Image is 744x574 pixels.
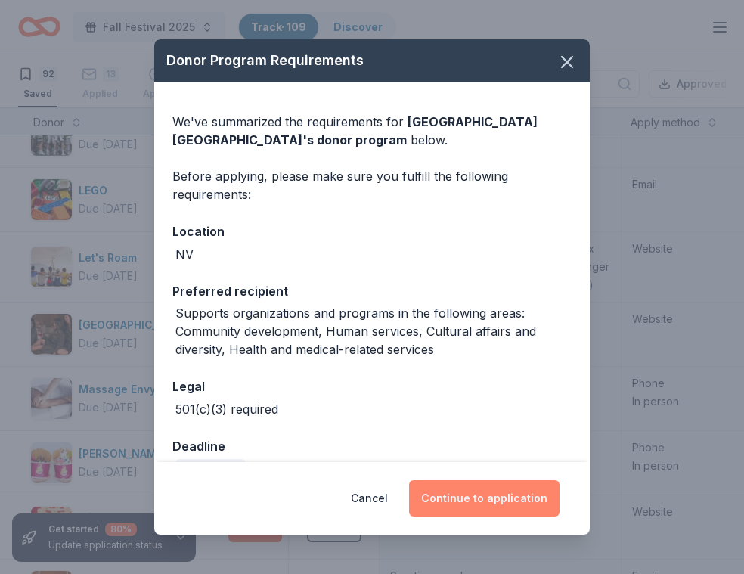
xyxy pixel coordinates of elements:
[172,222,572,241] div: Location
[175,400,278,418] div: 501(c)(3) required
[409,480,560,517] button: Continue to application
[172,281,572,301] div: Preferred recipient
[172,167,572,203] div: Before applying, please make sure you fulfill the following requirements:
[172,377,572,396] div: Legal
[351,480,388,517] button: Cancel
[175,245,194,263] div: NV
[172,113,572,149] div: We've summarized the requirements for below.
[175,459,246,480] div: Due [DATE]
[154,39,590,82] div: Donor Program Requirements
[172,436,572,456] div: Deadline
[175,304,572,358] div: Supports organizations and programs in the following areas: Community development, Human services...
